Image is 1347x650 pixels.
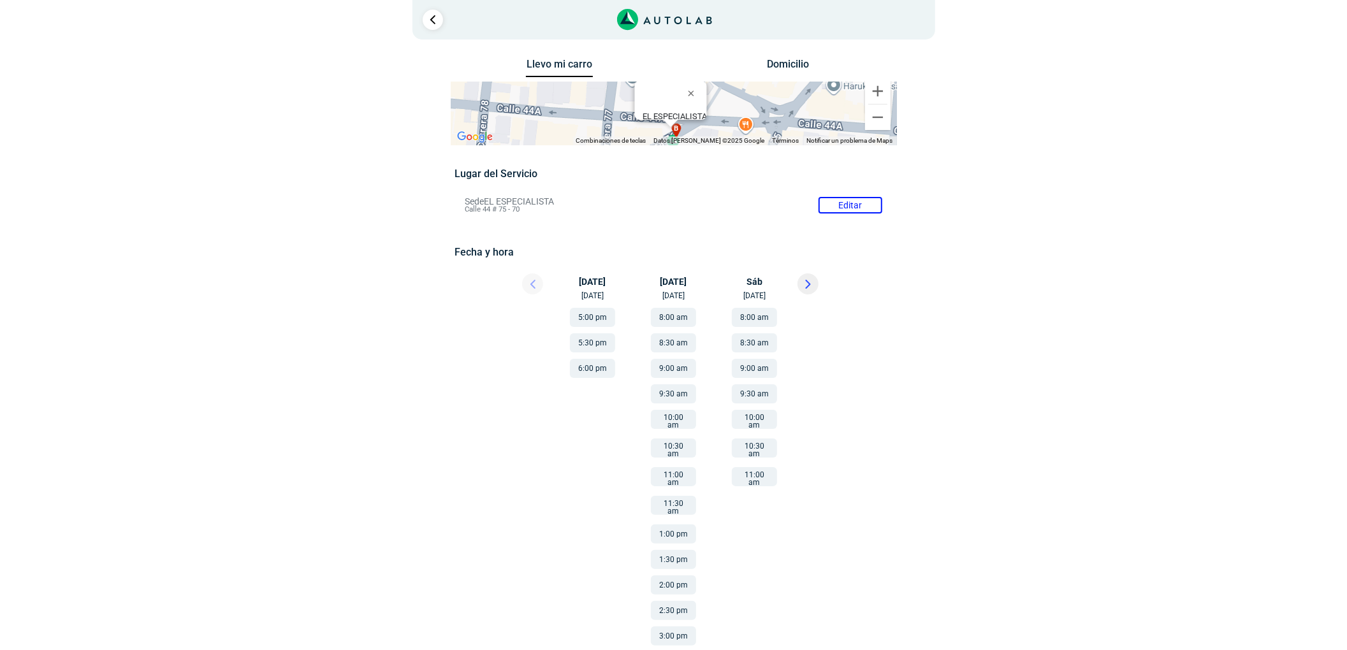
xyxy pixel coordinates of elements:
[651,496,696,515] button: 11:30 am
[454,129,496,145] a: Abre esta zona en Google Maps (se abre en una nueva ventana)
[651,626,696,646] button: 3:00 pm
[651,384,696,403] button: 9:30 am
[773,137,799,144] a: Términos
[651,575,696,595] button: 2:00 pm
[651,601,696,620] button: 2:30 pm
[570,359,615,378] button: 6:00 pm
[570,333,615,352] button: 5:30 pm
[732,438,777,458] button: 10:30 am
[654,137,765,144] span: Datos [PERSON_NAME] ©2025 Google
[865,105,891,130] button: Reducir
[455,168,892,180] h5: Lugar del Servicio
[651,524,696,544] button: 1:00 pm
[651,467,696,486] button: 11:00 am
[732,384,777,403] button: 9:30 am
[732,308,777,327] button: 8:00 am
[807,137,893,144] a: Notificar un problema de Maps
[865,78,891,104] button: Ampliar
[732,410,777,429] button: 10:00 am
[576,136,646,145] button: Combinaciones de teclas
[526,58,593,78] button: Llevo mi carro
[732,333,777,352] button: 8:30 am
[678,78,709,108] button: Cerrar
[455,246,892,258] h5: Fecha y hora
[642,112,706,121] b: EL ESPECIALISTA
[732,359,777,378] button: 9:00 am
[651,308,696,327] button: 8:00 am
[642,112,706,131] div: Calle 44 # 75 - 70
[454,129,496,145] img: Google
[570,308,615,327] button: 5:00 pm
[651,410,696,429] button: 10:00 am
[617,13,712,25] a: Link al sitio de autolab
[651,359,696,378] button: 9:00 am
[651,550,696,569] button: 1:30 pm
[651,438,696,458] button: 10:30 am
[674,123,679,134] span: b
[651,333,696,352] button: 8:30 am
[754,58,821,76] button: Domicilio
[423,10,443,30] a: Ir al paso anterior
[732,467,777,486] button: 11:00 am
